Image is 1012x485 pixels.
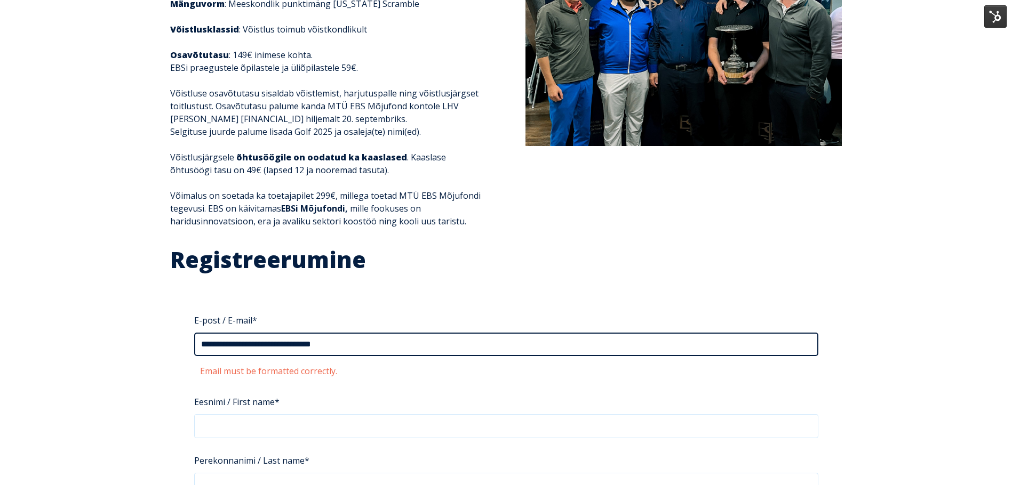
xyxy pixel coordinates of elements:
[170,87,487,138] p: Võistluse osavõtutasu sisaldab võistlemist, harjutuspalle ning võistlusjärgset toitlustust. Osavõ...
[984,5,1007,28] img: HubSpot Tools Menu Toggle
[236,151,407,163] strong: õhtusöögile on oodatud ka kaaslased
[281,203,348,214] a: EBSi Mõjufondi,
[170,49,229,61] strong: Osavõtutasu
[194,393,275,411] span: Eesnimi / First name
[200,365,337,377] label: Email must be formatted correctly.
[170,48,487,74] p: : 149€ inimese kohta. EBSi praegustele õpilastele ja üliõpilastele 59€.
[170,23,487,36] p: : Võistlus toimub võistkondlikult
[170,23,239,35] strong: Võistlusklassid
[170,246,842,274] h2: Registreerumine
[194,451,305,470] span: Perekonnanimi / Last name
[194,311,252,329] span: E-post / E-mail
[170,189,487,228] p: Võimalus on soetada ka toetajapilet 299€, millega toetad MTÜ EBS Mõjufondi tegevusi. EBS on käivi...
[170,151,487,176] p: Võistlusjärgsele . Kaaslase õhtusöögi tasu on 49€ (lapsed 12 ja nooremad tasuta).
